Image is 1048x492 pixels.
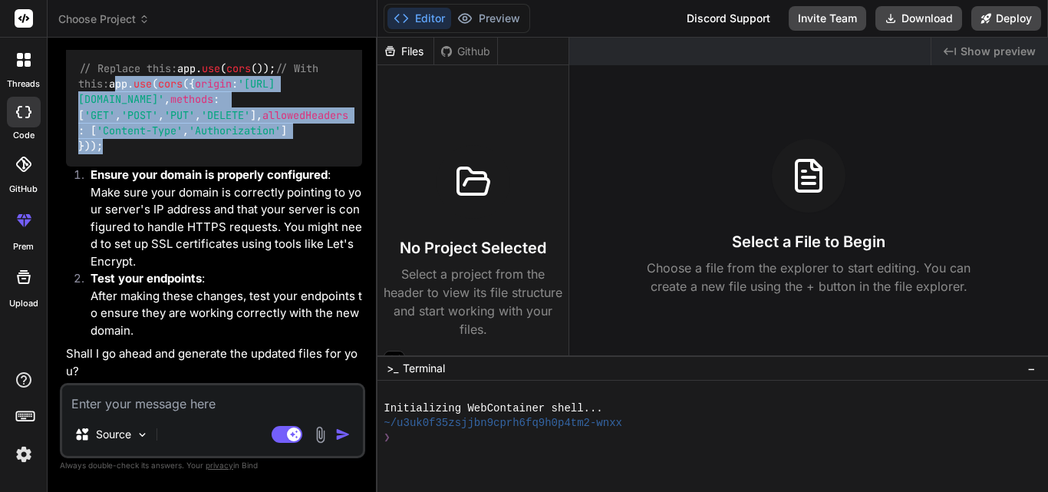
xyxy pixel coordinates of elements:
p: Always double-check its answers. Your in Bind [60,458,365,473]
p: : After making these changes, test your endpoints to ensure they are working correctly with the n... [91,270,362,339]
strong: Test your endpoints [91,271,202,286]
span: 'POST' [121,108,158,122]
label: Upload [9,297,38,310]
span: // With this: [78,61,325,91]
span: use [133,77,152,91]
label: code [13,129,35,142]
span: '[URL][DOMAIN_NAME]' [78,77,275,106]
p: Choose a file from the explorer to start editing. You can create a new file using the + button in... [637,259,980,296]
label: threads [7,78,40,91]
span: ~/u3uk0f35zsjjbn9cprh6fq9h0p4tm2-wnxx [384,416,622,431]
span: Choose Project [58,12,150,27]
span: 'GET' [84,108,115,122]
div: Files [377,44,433,59]
span: allowedHeaders [262,108,348,122]
span: 'PUT' [164,108,195,122]
span: methods [170,93,213,107]
span: origin [195,77,232,91]
span: use [202,61,220,75]
div: Discord Support [677,6,779,31]
span: cors [226,61,251,75]
button: Deploy [971,6,1041,31]
strong: Ensure your domain is properly configured [91,167,328,182]
span: // Replace this: [79,61,177,75]
img: icon [335,427,351,442]
p: Shall I go ahead and generate the updated files for you? [66,345,362,380]
img: Pick Models [136,428,149,441]
button: Invite Team [789,6,866,31]
span: Show preview [961,44,1036,59]
code: app. ( ()); app. ( ({ : , : [ , , , ], : [ , ] })); [78,61,348,155]
span: Initializing WebContainer shell... [384,401,602,416]
button: Preview [451,8,526,29]
button: − [1024,356,1039,381]
span: − [1027,361,1036,376]
span: 'Content-Type' [97,124,183,137]
label: prem [13,240,34,253]
span: Terminal [403,361,445,376]
img: settings [11,441,37,467]
span: >_ [387,361,398,376]
button: Editor [387,8,451,29]
span: ❯ [384,431,391,445]
h3: No Project Selected [400,237,546,259]
label: GitHub [9,183,38,196]
img: attachment [311,426,329,444]
span: cors [158,77,183,91]
span: 'Authorization' [189,124,281,137]
p: : Make sure your domain is correctly pointing to your server's IP address and that your server is... [91,167,362,270]
span: privacy [206,461,233,470]
h3: Select a File to Begin [732,231,885,253]
div: Github [434,44,497,59]
p: Source [96,427,131,442]
button: Download [875,6,962,31]
p: Select a project from the header to view its file structure and start working with your files. [384,265,562,338]
span: 'DELETE' [201,108,250,122]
